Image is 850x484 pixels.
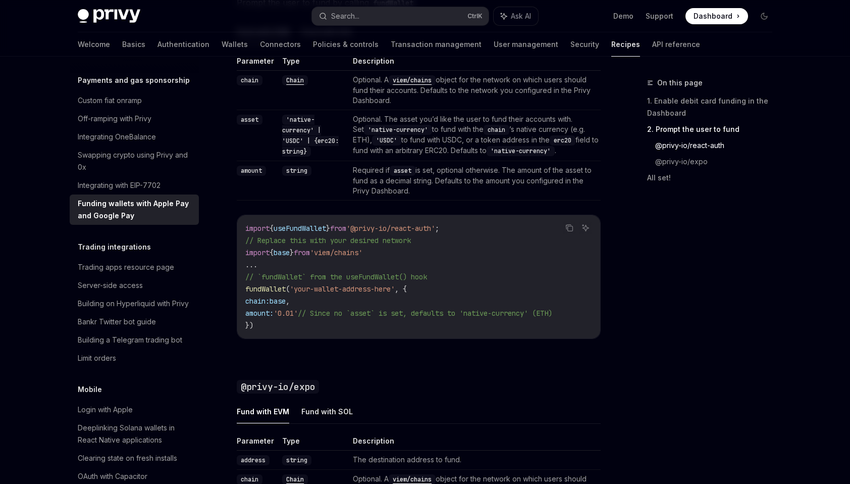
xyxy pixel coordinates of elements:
[237,115,262,125] code: asset
[372,135,401,146] code: 'USDC'
[286,297,290,306] span: ,
[310,248,362,257] span: 'viem/chains'
[657,77,703,89] span: On this page
[70,331,199,349] a: Building a Telegram trading bot
[78,32,110,57] a: Welcome
[78,179,161,191] div: Integrating with EIP-7702
[237,436,278,451] th: Parameter
[467,12,483,20] span: Ctrl K
[270,248,274,257] span: {
[78,298,189,310] div: Building on Hyperliquid with Privy
[349,451,601,470] td: The destination address to fund.
[245,272,427,281] span: // `fundWallet` from the useFundWallet() hook
[260,32,301,57] a: Connectors
[70,146,199,176] a: Swapping crypto using Privy and 0x
[435,224,439,233] span: ;
[245,309,274,318] span: amount:
[550,135,575,146] code: erc20
[78,452,177,464] div: Clearing state on fresh installs
[294,248,310,257] span: from
[78,422,193,446] div: Deeplinking Solana wallets in React Native applications
[78,113,151,125] div: Off-ramping with Privy
[78,352,116,364] div: Limit orders
[245,236,411,245] span: // Replace this with your desired network
[78,334,182,346] div: Building a Telegram trading bot
[70,419,199,449] a: Deeplinking Solana wallets in React Native applications
[290,248,294,257] span: }
[78,404,133,416] div: Login with Apple
[245,248,270,257] span: import
[70,128,199,146] a: Integrating OneBalance
[391,32,482,57] a: Transaction management
[389,75,436,85] code: viem/chains
[78,383,102,396] h5: Mobile
[511,11,531,21] span: Ask AI
[494,32,558,57] a: User management
[78,9,140,23] img: dark logo
[331,10,359,22] div: Search...
[278,436,349,451] th: Type
[70,313,199,331] a: Bankr Twitter bot guide
[694,11,732,21] span: Dashboard
[237,166,266,176] code: amount
[237,455,270,465] code: address
[647,93,780,121] a: 1. Enable debit card funding in the Dashboard
[487,146,555,156] code: 'native-currency'
[330,224,346,233] span: from
[301,400,353,423] button: Fund with SOL
[579,221,592,234] button: Ask AI
[78,198,193,222] div: Funding wallets with Apple Pay and Google Pay
[655,154,780,170] a: @privy-io/expo
[270,224,274,233] span: {
[70,401,199,419] a: Login with Apple
[395,284,407,294] span: , {
[70,195,199,225] a: Funding wallets with Apple Pay and Google Pay
[570,32,599,57] a: Security
[270,297,286,306] span: base
[78,470,147,482] div: OAuth with Capacitor
[346,224,435,233] span: '@privy-io/react-auth'
[70,91,199,110] a: Custom fiat onramp
[389,474,436,483] a: viem/chains
[78,316,156,328] div: Bankr Twitter bot guide
[78,131,156,143] div: Integrating OneBalance
[290,284,395,294] span: 'your-wallet-address-here'
[349,56,601,71] th: Description
[389,75,436,84] a: viem/chains
[70,110,199,128] a: Off-ramping with Privy
[70,295,199,313] a: Building on Hyperliquid with Privy
[78,94,142,107] div: Custom fiat onramp
[282,474,308,483] a: Chain
[122,32,145,57] a: Basics
[484,125,509,135] code: chain
[647,121,780,137] a: 2. Prompt the user to fund
[78,241,151,253] h5: Trading integrations
[349,71,601,110] td: Optional. A object for the network on which users should fund their accounts. Defaults to the net...
[313,32,379,57] a: Policies & controls
[237,56,278,71] th: Parameter
[282,455,311,465] code: string
[274,248,290,257] span: base
[282,75,308,84] a: Chain
[364,125,432,135] code: 'native-currency'
[326,224,330,233] span: }
[282,166,311,176] code: string
[245,321,253,330] span: })
[282,115,339,157] code: 'native-currency' | 'USDC' | {erc20: string}
[237,380,319,394] code: @privy-io/expo
[245,297,270,306] span: chain:
[613,11,633,21] a: Demo
[611,32,640,57] a: Recipes
[70,449,199,467] a: Clearing state on fresh installs
[312,7,489,25] button: Search...CtrlK
[652,32,700,57] a: API reference
[563,221,576,234] button: Copy the contents from the code block
[286,284,290,294] span: (
[70,176,199,195] a: Integrating with EIP-7702
[349,436,601,451] th: Description
[237,400,289,423] button: Fund with EVM
[756,8,772,24] button: Toggle dark mode
[237,75,262,85] code: chain
[349,110,601,161] td: Optional. The asset you’d like the user to fund their accounts with. Set to fund with the ’s nati...
[245,224,270,233] span: import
